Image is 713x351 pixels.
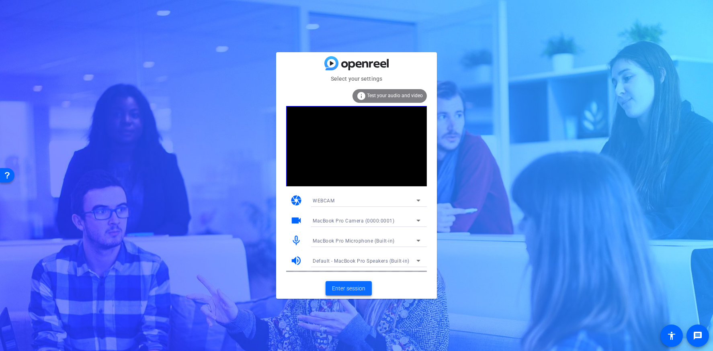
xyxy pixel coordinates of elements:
[326,281,372,296] button: Enter session
[313,218,394,224] span: MacBook Pro Camera (0000:0001)
[313,238,395,244] span: MacBook Pro Microphone (Built-in)
[693,331,703,341] mat-icon: message
[667,331,676,341] mat-icon: accessibility
[313,258,410,264] span: Default - MacBook Pro Speakers (Built-in)
[367,93,423,98] span: Test your audio and video
[290,194,302,206] mat-icon: camera
[356,91,366,101] mat-icon: info
[290,255,302,267] mat-icon: volume_up
[313,198,334,204] span: WEBCAM
[290,235,302,247] mat-icon: mic_none
[324,56,389,70] img: blue-gradient.svg
[276,74,437,83] mat-card-subtitle: Select your settings
[332,284,365,293] span: Enter session
[290,214,302,227] mat-icon: videocam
